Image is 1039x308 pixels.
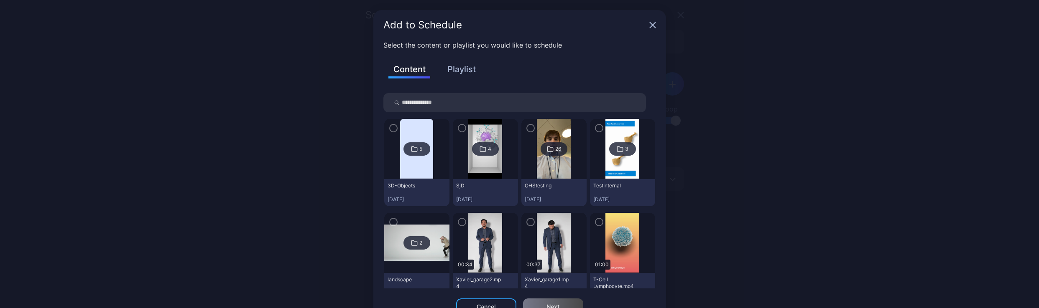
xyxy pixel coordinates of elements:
div: [DATE] [593,196,652,203]
div: 5 [419,146,422,152]
div: 2 [419,240,422,246]
div: 26 [555,146,561,152]
div: Xavier_garage2.mp4 [456,276,502,290]
div: T-Cell Lymphocyte.mp4 [593,276,639,290]
div: [DATE] [388,196,446,203]
div: 4 [488,146,491,152]
div: [DATE] [456,196,515,203]
div: Xavier_garage1.mp4 [525,276,571,290]
button: Content [388,62,430,78]
div: SjD [456,182,502,189]
div: [DATE] [525,196,583,203]
div: OHStesting [525,182,571,189]
div: 3D-Objects [388,182,434,189]
div: 01:00 [593,260,610,270]
div: Add to Schedule [383,20,646,30]
div: TestInternal [593,182,639,189]
p: Select the content or playlist you would like to schedule [383,40,656,50]
div: 00:34 [456,260,474,270]
button: Playlist [441,62,482,76]
div: 3 [625,146,628,152]
div: landscape [388,276,434,283]
div: 00:37 [525,260,542,270]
